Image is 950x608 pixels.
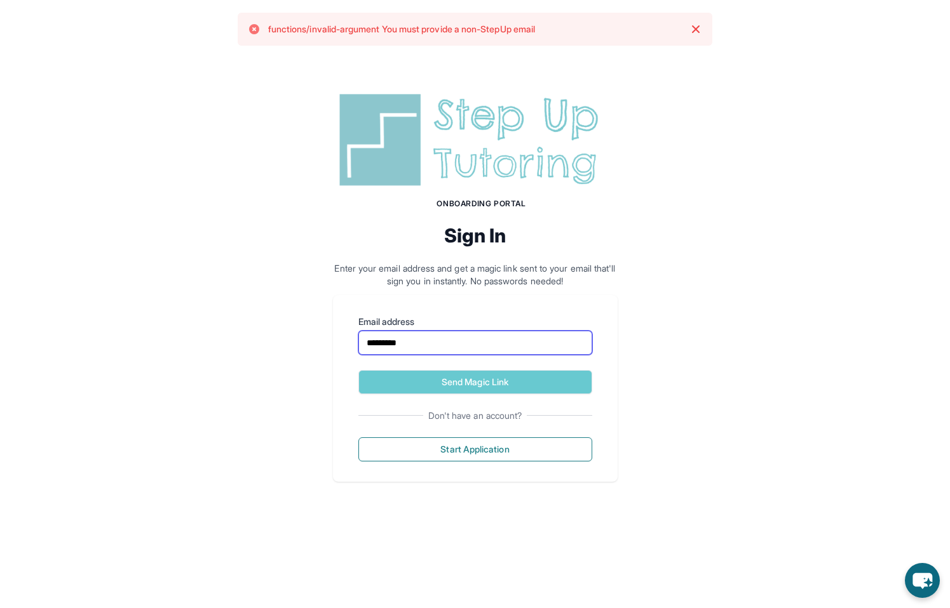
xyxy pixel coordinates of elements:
h2: Sign In [333,224,618,247]
label: Email address [358,315,592,328]
button: Send Magic Link [358,370,592,394]
span: Don't have an account? [423,409,527,422]
img: Step Up Tutoring horizontal logo [333,89,618,191]
p: Enter your email address and get a magic link sent to your email that'll sign you in instantly. N... [333,262,618,287]
button: Start Application [358,437,592,461]
button: chat-button [905,563,940,598]
p: functions/invalid-argument You must provide a non-StepUp email [268,23,535,36]
h1: Onboarding Portal [346,199,618,209]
